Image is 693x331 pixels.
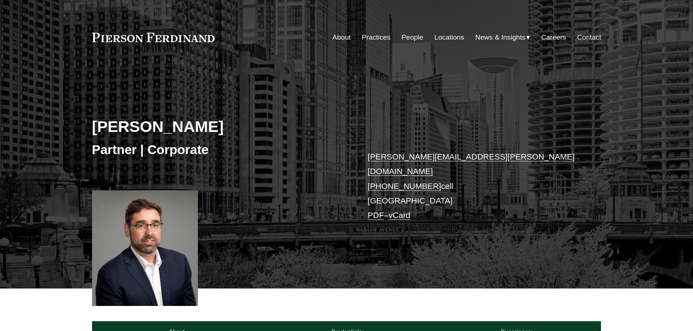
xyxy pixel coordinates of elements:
[368,150,580,223] p: cell [GEOGRAPHIC_DATA] –
[389,211,410,220] a: vCard
[368,211,384,220] a: PDF
[475,31,530,44] a: folder dropdown
[368,152,575,176] a: [PERSON_NAME][EMAIL_ADDRESS][PERSON_NAME][DOMAIN_NAME]
[362,31,390,44] a: Practices
[402,31,423,44] a: People
[332,31,351,44] a: About
[434,31,464,44] a: Locations
[541,31,566,44] a: Careers
[368,182,441,191] a: [PHONE_NUMBER]
[92,142,347,158] h3: Partner | Corporate
[475,31,526,44] span: News & Insights
[577,31,601,44] a: Contact
[92,117,347,136] h2: [PERSON_NAME]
